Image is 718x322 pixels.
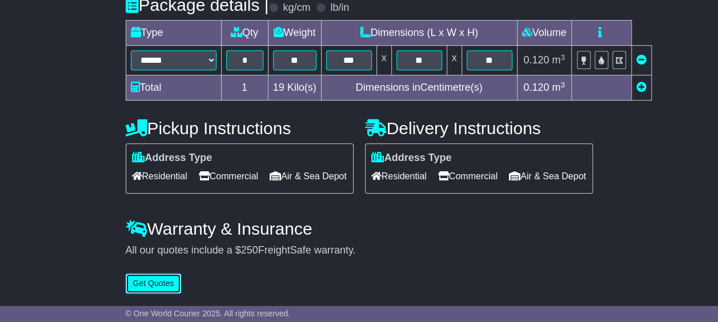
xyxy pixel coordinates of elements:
td: Volume [517,21,571,46]
sup: 3 [560,80,565,89]
span: Commercial [438,167,498,185]
sup: 3 [560,53,565,62]
td: x [447,46,462,75]
span: Air & Sea Depot [509,167,586,185]
label: Address Type [371,152,452,164]
span: © One World Courier 2025. All rights reserved. [126,309,291,318]
td: Weight [268,21,321,46]
span: Commercial [199,167,258,185]
button: Get Quotes [126,273,182,293]
span: m [552,54,565,66]
td: Qty [221,21,268,46]
span: m [552,82,565,93]
span: Air & Sea Depot [270,167,347,185]
span: 250 [241,244,258,256]
a: Remove this item [636,54,647,66]
span: 0.120 [523,82,549,93]
td: Type [126,21,221,46]
td: Total [126,75,221,100]
label: kg/cm [283,2,310,14]
h4: Delivery Instructions [365,119,593,138]
td: x [376,46,391,75]
div: All our quotes include a $ FreightSafe warranty. [126,244,593,257]
td: 1 [221,75,268,100]
span: 0.120 [523,54,549,66]
td: Dimensions in Centimetre(s) [321,75,517,100]
h4: Warranty & Insurance [126,219,593,238]
span: 19 [273,82,284,93]
h4: Pickup Instructions [126,119,354,138]
span: Residential [132,167,187,185]
td: Kilo(s) [268,75,321,100]
a: Add new item [636,82,647,93]
td: Dimensions (L x W x H) [321,21,517,46]
label: lb/in [330,2,349,14]
label: Address Type [132,152,212,164]
span: Residential [371,167,427,185]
